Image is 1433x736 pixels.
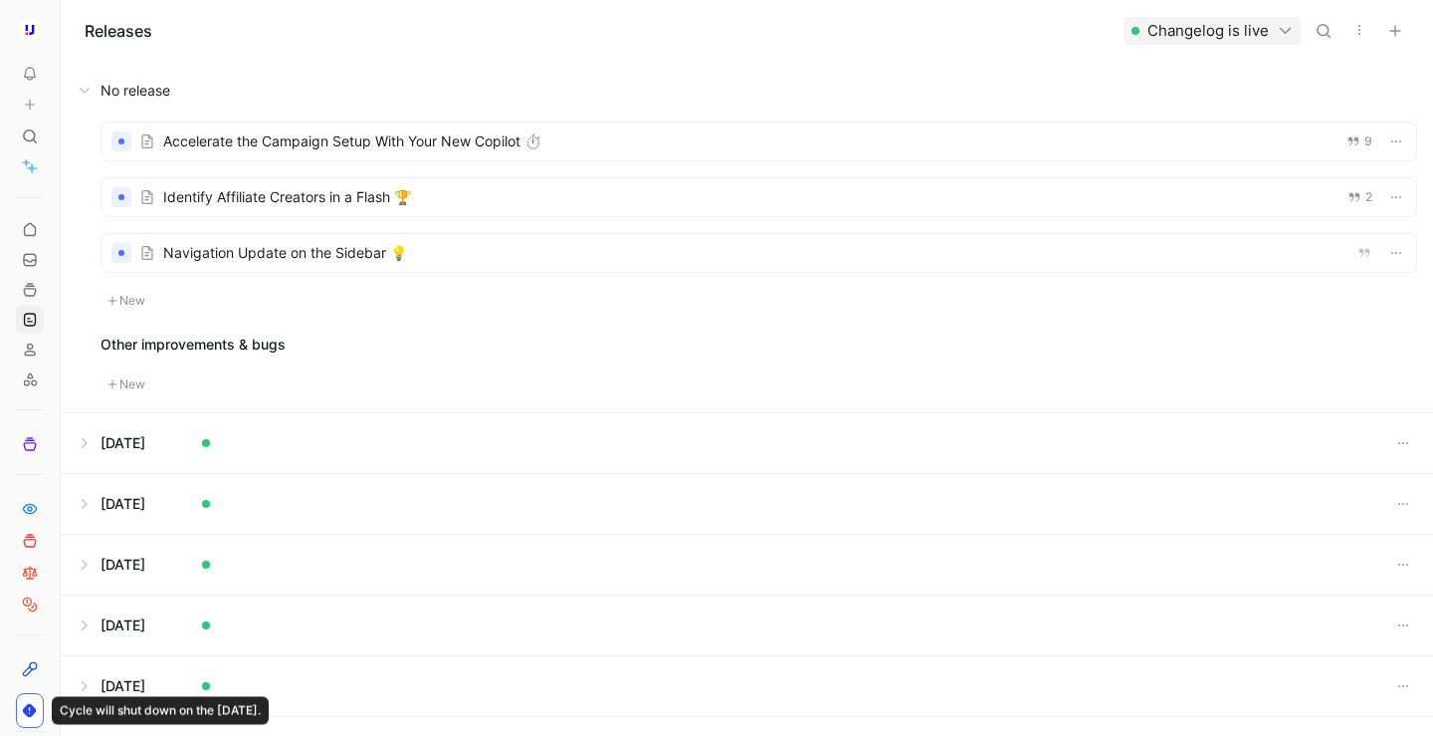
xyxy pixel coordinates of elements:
[1365,191,1372,203] span: 2
[1343,186,1376,208] button: 2
[1124,17,1302,45] button: Changelog is live
[1364,135,1372,147] span: 9
[101,289,152,313] button: New
[1342,130,1376,152] button: 9
[85,19,152,43] h1: Releases
[16,16,44,44] button: Upfluence
[101,372,152,396] button: New
[101,333,1417,357] div: Other improvements & bugs
[52,697,269,725] div: Cycle will shut down on the [DATE].
[20,20,40,40] img: Upfluence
